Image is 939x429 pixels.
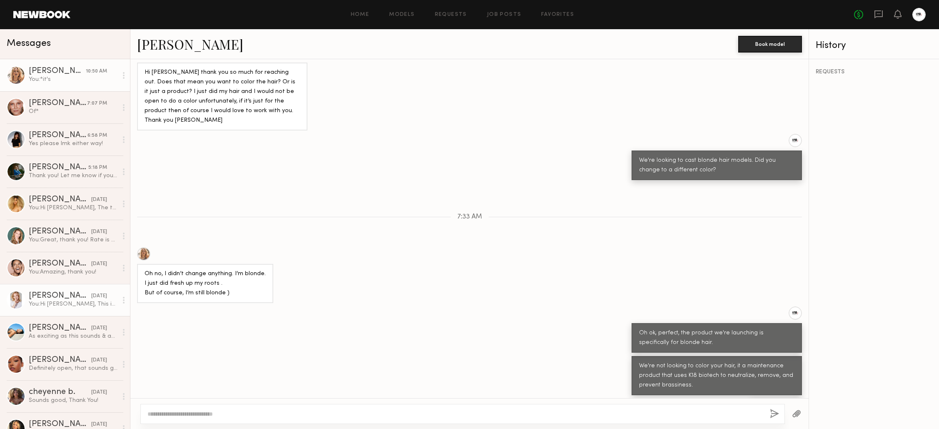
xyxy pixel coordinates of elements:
div: [DATE] [91,228,107,236]
div: Hi [PERSON_NAME] thank you so much for reaching out. Does that mean you want to color the hair? O... [145,68,300,125]
a: Models [389,12,415,18]
div: [PERSON_NAME] [29,67,86,75]
div: Sounds good, Thank You! [29,396,117,404]
div: You: Great, thank you! Rate is TBD but at a minimum we would meet the rate listed on your Newbook... [29,236,117,244]
a: Home [351,12,370,18]
div: We're looking to cast blonde hair models. Did you change to a different color? [639,156,794,175]
div: [DATE] [91,292,107,300]
div: [PERSON_NAME] [29,356,91,364]
div: [PERSON_NAME] [29,228,91,236]
div: You: Hi [PERSON_NAME], The team has already made their selects and I wasn't able to buy more time... [29,204,117,212]
div: You: Hi [PERSON_NAME], This is JC from K18 Hair. We came across your profile and wanted to reach ... [29,300,117,308]
a: Job Posts [487,12,522,18]
div: We're not looking to color your hair, it a maintenance product that uses K18 biotech to neutraliz... [639,361,794,390]
a: Requests [435,12,467,18]
div: As exciting as this sounds & as much as I’d love to work with you, I don’t think my hair could ha... [29,332,117,340]
div: [DATE] [91,356,107,364]
div: Oh ok, perfect, the product we're launching is specifically for blonde hair. [639,329,794,348]
div: You: Amazing, thank you! [29,268,117,276]
div: History [816,41,932,50]
div: [PERSON_NAME] [29,260,91,268]
div: Definitely open, that sounds great! Appreciate it! [29,364,117,372]
div: Yes please lmk either way! [29,140,117,148]
button: Book model [738,36,802,53]
div: Thank you! Let me know if you need anything else JC! [29,172,117,180]
div: Oh no, I didn’t change anything. I’m blonde. I just did fresh up my roots . But of course, I’m st... [145,269,266,298]
div: [PERSON_NAME] [29,420,91,429]
div: [PERSON_NAME] [29,196,91,204]
span: Messages [7,39,51,48]
div: 6:58 PM [87,132,107,140]
div: [PERSON_NAME] [29,99,87,108]
div: cheyenne b. [29,388,91,396]
div: [DATE] [91,324,107,332]
div: [PERSON_NAME] [29,131,87,140]
a: Favorites [541,12,574,18]
div: [PERSON_NAME] [29,292,91,300]
div: 10:50 AM [86,68,107,75]
span: 7:33 AM [457,213,482,221]
div: You: *it's [29,75,117,83]
div: 7:07 PM [87,100,107,108]
a: [PERSON_NAME] [137,35,243,53]
a: Book model [738,40,802,47]
div: [DATE] [91,196,107,204]
div: REQUESTS [816,69,932,75]
div: [PERSON_NAME] [29,324,91,332]
div: 5:18 PM [88,164,107,172]
div: [PERSON_NAME] [29,163,88,172]
div: [DATE] [91,421,107,429]
div: [DATE] [91,389,107,396]
div: [DATE] [91,260,107,268]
